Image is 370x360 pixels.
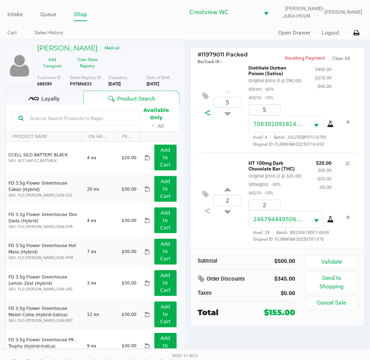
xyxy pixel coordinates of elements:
app-button-loader: Add to Cart [160,210,171,230]
a: Sales History [35,28,63,37]
p: Awaiting Payment [277,54,325,62]
th: PRODUCT NAME [6,132,81,142]
small: 50heights: [249,182,281,187]
span: ᛫ [149,122,158,129]
span: Product Search [118,95,156,103]
th: ON HAND [81,132,115,142]
td: 20 ea [84,173,118,205]
button: Cancel Sale [306,296,357,310]
button: Add to Cart [154,176,177,202]
td: FD 3.5g Flower Greenhouse Hot Mess (Hybrid) [6,236,84,268]
div: $155.00 [264,307,295,319]
button: Add to Cart [154,239,177,265]
small: $50.00 [318,168,332,173]
button: All [158,122,164,130]
td: 12 ea [84,299,118,330]
div: Data table [6,132,180,349]
td: 7 ea [84,236,118,268]
app-button-loader: Add to Cart [160,241,171,262]
span: -10% [262,190,274,196]
td: FD 3.5g Flower Greenhouse Don Dada (Hybrid) [6,205,84,236]
button: Open Drawer [278,29,311,37]
a: Queue [40,10,56,19]
span: -10% [262,95,274,100]
button: Remove the package from the orderLine [343,211,353,224]
small: Original price (5 @ $90.00) [249,78,302,83]
span: 11979011 Packed [198,51,248,58]
button: Validate [306,256,357,269]
small: Original price (2 @ $25.00) [249,173,302,179]
app-button-loader: Add to Cart [160,179,171,199]
button: Remove the package from the orderLine [343,115,353,128]
button: Select [310,211,323,228]
p: $20.00 [316,158,332,166]
span: $30.00 [122,218,136,223]
p: SKU: FLO-[PERSON_NAME]-SUN-HTM [8,256,81,261]
span: Avail: 29 Batch: SN250619DC1-0630 [249,230,329,235]
button: Add to Cart [154,302,177,328]
p: SKU: FLO-[PERSON_NAME]-SUN-MEC [8,318,81,324]
div: Total [198,307,254,319]
span: Loyalty [41,95,60,103]
td: FD 3.5g Flower Greenhouse Lemon Zest (Hybrid) [6,268,84,299]
span: [PERSON_NAME]-JURA-HOUN [281,5,325,20]
span: 7083010918144328 [253,121,311,127]
div: $0.00 [252,289,295,298]
small: -$25.00 [317,176,332,181]
th: PRICE [114,132,140,142]
p: SKU: FLO-[PERSON_NAME]-SUN-CKZ [8,193,81,198]
button: Add to Cart [154,208,177,233]
span: $30.00 [122,250,136,254]
p: SKU: FLO-[PERSON_NAME]-DDA-HYB [8,224,81,229]
span: -60% [263,86,274,92]
span: Original ID: FLSRWGM-20250716-653 [249,141,332,148]
button: Select [260,4,273,20]
span: Crestview WC [190,8,256,17]
span: 2467944495061001 [253,216,311,223]
td: FD 3.5g Flower Greenhouse Cakez (Hybrid) [6,173,84,205]
span: Customer ID [37,75,61,80]
div: $345.00 [270,273,295,285]
span: # [198,51,202,58]
span: $30.00 [122,187,136,192]
span: · [268,135,274,140]
span: Avail: 4 Batch: JUL25DBP01C-0709 [249,135,327,140]
button: Clear All [333,55,350,62]
td: FD 3.5g Flower Greenhouse Melon Collie (Hybrid-Sativa) [6,299,84,330]
b: P9TM6833 [70,82,92,86]
button: Add to Cart [154,270,177,296]
small: AIQ10: [249,95,274,100]
p: FT 1g Vape Cart Distillate Durban Poison (Sativa) [249,58,303,76]
span: Expiration [108,75,128,80]
button: Logout [322,29,340,37]
app-button-loader: Add to Cart [160,273,171,293]
div: Order Discounts [198,273,259,286]
span: - [221,59,223,64]
small: -$45.00 [317,84,332,89]
span: -50% [270,182,281,187]
input: Scan or Search Products to Begin [27,113,135,124]
button: Add to Cart [154,333,177,359]
div: Taxes [198,289,241,298]
span: $30.00 [122,344,136,349]
button: Add to Cart [154,145,177,170]
app-button-loader: Add to Cart [160,304,171,325]
small: 60cart: [249,86,274,92]
inline-svg: Split item qty to new line [201,108,214,118]
button: Select [310,116,323,132]
span: Original ID: FLSRWGM-20250707-076 [249,236,332,243]
td: 4 ea [84,205,118,236]
span: Medical [101,44,123,52]
h5: [PERSON_NAME] [37,44,98,52]
span: State Registry ID [70,75,101,80]
p: HT 100mg Dark Chocolate Bar (THC) [249,158,306,172]
span: Web: v1.40.0 [172,353,198,359]
button: View State Registry [68,54,103,72]
p: SKU: FLO-[PERSON_NAME]-SUN-LMZ [8,287,81,292]
td: 4 ea [84,142,118,173]
app-button-loader: Add to Cart [160,336,171,356]
b: [DATE] [108,82,121,86]
b: 688289 [37,82,52,86]
td: 3 ea [84,268,118,299]
a: Intake [7,10,23,19]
